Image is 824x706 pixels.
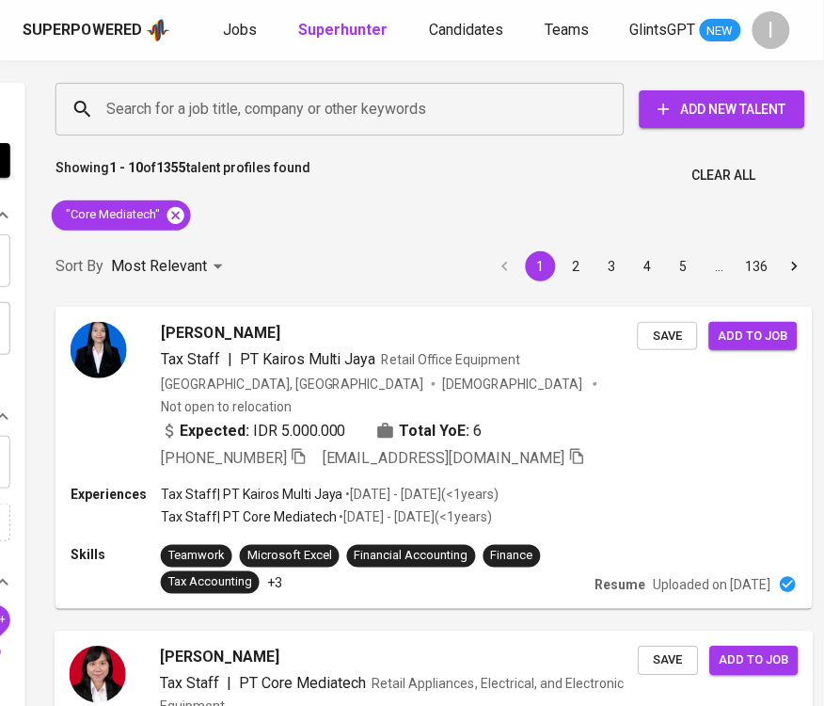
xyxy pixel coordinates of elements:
[23,20,142,41] div: Superpowered
[161,507,337,526] p: Tax Staff | PT Core Mediatech
[638,322,698,351] button: Save
[474,420,483,442] span: 6
[161,375,424,393] div: [GEOGRAPHIC_DATA], [GEOGRAPHIC_DATA]
[709,322,798,351] button: Add to job
[648,650,689,671] span: Save
[23,17,170,44] a: Superpoweredapp logo
[639,646,699,675] button: Save
[692,164,756,187] span: Clear All
[109,160,143,175] b: 1 - 10
[160,646,279,668] span: [PERSON_NAME]
[655,98,790,121] span: Add New Talent
[298,21,388,39] b: Superhunter
[161,350,220,368] span: Tax Staff
[630,19,741,42] a: GlintsGPT NEW
[700,22,741,40] span: NEW
[55,255,103,278] p: Sort By
[640,90,805,128] button: Add New Talent
[710,646,799,675] button: Add to job
[111,255,207,278] p: Most Relevant
[443,375,586,393] span: [DEMOGRAPHIC_DATA]
[780,251,810,281] button: Go to next page
[223,19,261,42] a: Jobs
[719,326,788,347] span: Add to job
[526,251,556,281] button: page 1
[597,251,627,281] button: Go to page 3
[323,449,565,467] span: [EMAIL_ADDRESS][DOMAIN_NAME]
[595,575,646,594] p: Resume
[647,326,689,347] span: Save
[298,19,391,42] a: Superhunter
[239,674,366,692] span: PT Core Mediatech
[71,322,127,378] img: 54972401067f30b0b2e396575f04e1de.jpg
[740,251,774,281] button: Go to page 136
[180,420,249,442] b: Expected:
[161,420,346,442] div: IDR 5.000.000
[720,650,789,671] span: Add to job
[247,547,332,565] div: Microsoft Excel
[685,158,764,193] button: Clear All
[705,257,735,276] div: …
[753,11,790,49] div: I
[52,206,171,224] span: "Core Mediatech"
[562,251,592,281] button: Go to page 2
[633,251,663,281] button: Go to page 4
[161,322,280,345] span: [PERSON_NAME]
[161,397,292,416] p: Not open to relocation
[161,485,343,504] p: Tax Staff | PT Kairos Multi Jaya
[545,19,593,42] a: Teams
[71,545,161,564] p: Skills
[168,573,252,591] div: Tax Accounting
[223,21,257,39] span: Jobs
[337,507,493,526] p: • [DATE] - [DATE] ( <1 years )
[382,352,521,367] span: Retail Office Equipment
[160,674,219,692] span: Tax Staff
[630,21,696,39] span: GlintsGPT
[487,251,813,281] nav: pagination navigation
[168,547,225,565] div: Teamwork
[156,160,186,175] b: 1355
[240,350,376,368] span: PT Kairos Multi Jaya
[111,249,230,284] div: Most Relevant
[146,17,170,44] img: app logo
[71,485,161,504] p: Experiences
[55,158,310,193] p: Showing of talent profiles found
[545,21,589,39] span: Teams
[355,547,468,565] div: Financial Accounting
[491,547,533,565] div: Finance
[161,449,287,467] span: [PHONE_NUMBER]
[669,251,699,281] button: Go to page 5
[52,201,191,231] div: "Core Mediatech"
[228,348,232,371] span: |
[400,420,470,442] b: Total YoE:
[343,485,499,504] p: • [DATE] - [DATE] ( <1 years )
[70,646,126,702] img: bb0a361265c85f64aec482617913615b.jpg
[227,672,231,695] span: |
[654,575,771,594] p: Uploaded on [DATE]
[429,21,503,39] span: Candidates
[267,573,282,592] p: +3
[55,307,813,609] a: [PERSON_NAME]Tax Staff|PT Kairos Multi JayaRetail Office Equipment[GEOGRAPHIC_DATA], [GEOGRAPHIC_...
[429,19,507,42] a: Candidates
